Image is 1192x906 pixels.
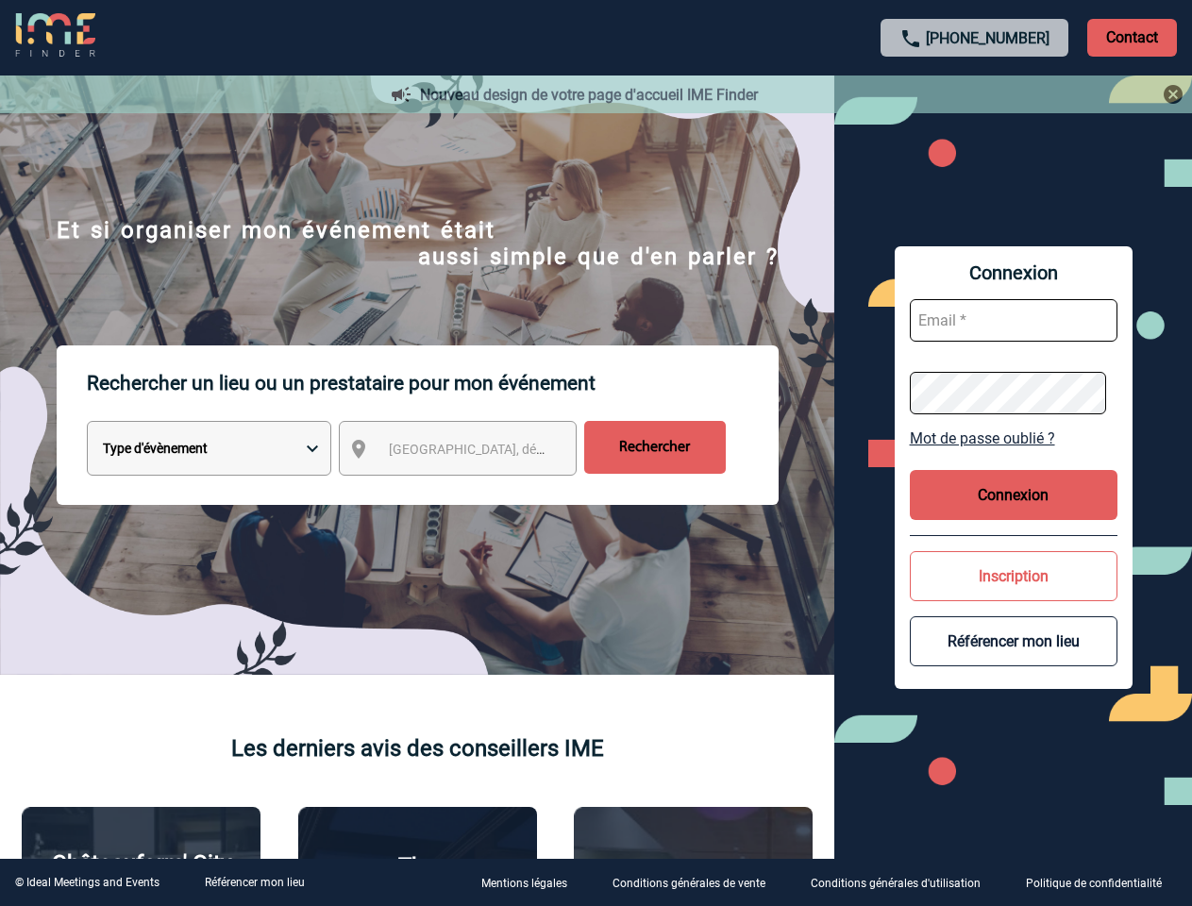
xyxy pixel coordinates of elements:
a: Conditions générales d'utilisation [796,874,1011,892]
a: Politique de confidentialité [1011,874,1192,892]
p: Conditions générales d'utilisation [811,878,981,891]
a: Conditions générales de vente [597,874,796,892]
div: © Ideal Meetings and Events [15,876,159,889]
p: Conditions générales de vente [613,878,765,891]
a: Référencer mon lieu [205,876,305,889]
a: Mentions légales [466,874,597,892]
p: Mentions légales [481,878,567,891]
p: Politique de confidentialité [1026,878,1162,891]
